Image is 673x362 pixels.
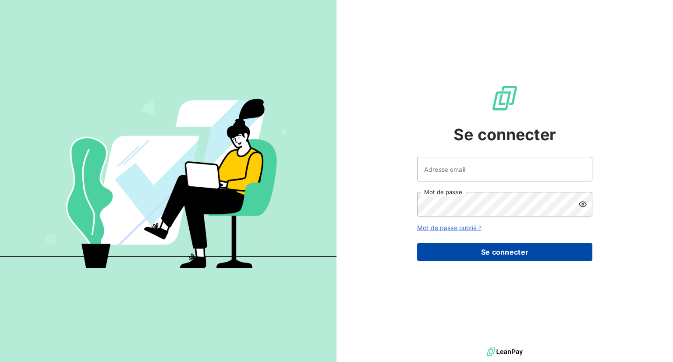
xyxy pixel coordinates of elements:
input: placeholder [417,157,592,181]
img: logo [487,345,523,358]
button: Se connecter [417,243,592,261]
span: Se connecter [453,123,556,146]
a: Mot de passe oublié ? [417,224,482,231]
img: Logo LeanPay [491,84,519,112]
